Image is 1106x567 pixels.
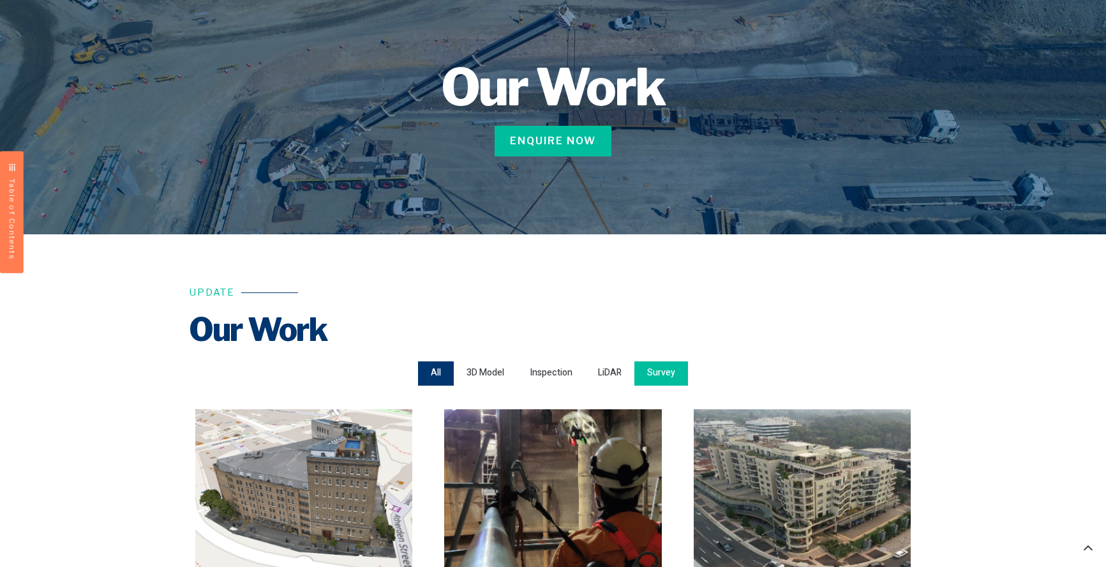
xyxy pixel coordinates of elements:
span: Table of Contents [8,179,17,261]
h6: Update [189,288,235,298]
span: 3D Model [467,365,504,382]
span: Inspection [530,365,572,382]
h1: Our Work [151,62,955,113]
span: Enquire Now [510,133,596,149]
h2: Our Work [189,310,918,349]
a: Enquire Now [495,126,611,156]
span: All [431,365,441,382]
span: LiDAR [598,365,622,382]
span: Survey [647,365,675,382]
